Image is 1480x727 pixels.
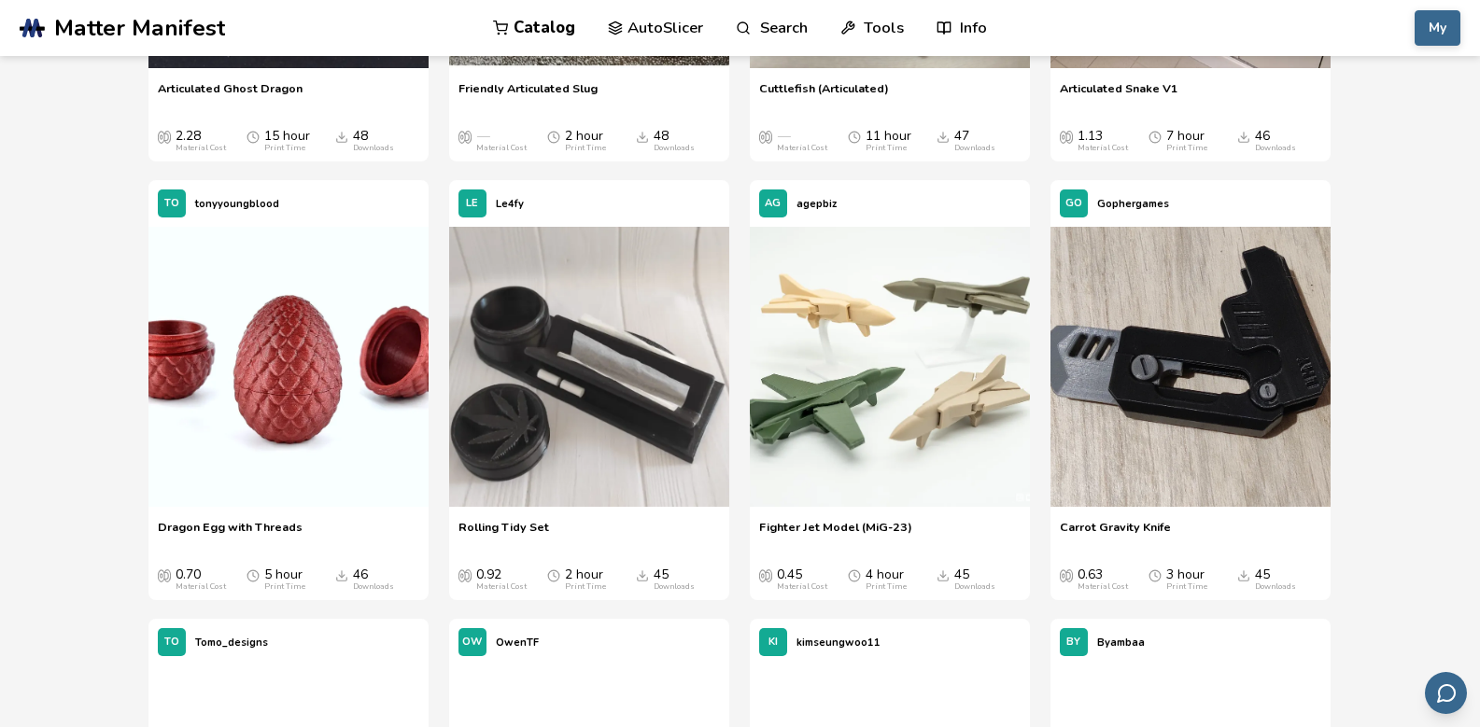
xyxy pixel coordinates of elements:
div: 46 [1255,129,1296,153]
button: Send feedback via email [1425,672,1467,714]
a: Friendly Articulated Slug [458,81,598,109]
p: Le4fy [496,194,524,214]
span: Downloads [937,567,950,582]
div: Print Time [565,582,606,592]
span: Average Cost [158,567,171,582]
span: Downloads [335,129,348,144]
div: Downloads [954,582,995,592]
span: — [476,129,489,144]
div: 0.63 [1078,567,1128,592]
p: tonyyoungblood [195,194,279,214]
span: Average Cost [158,129,171,144]
span: Downloads [636,129,649,144]
span: Average Cost [1060,567,1073,582]
span: Average Cost [759,567,772,582]
span: TO [164,636,179,649]
div: 11 hour [866,129,911,153]
span: Matter Manifest [54,15,225,41]
div: Material Cost [777,582,827,592]
div: 3 hour [1166,567,1207,592]
div: Material Cost [176,144,226,153]
p: kimseungwoo11 [796,633,881,652]
span: Average Print Time [247,129,260,144]
div: Material Cost [176,582,226,592]
div: 4 hour [866,567,907,592]
div: Material Cost [777,144,827,153]
span: Downloads [937,129,950,144]
div: 48 [353,129,394,153]
div: Downloads [654,582,695,592]
p: agepbiz [796,194,837,214]
span: BY [1066,636,1080,649]
span: Average Cost [458,129,472,144]
span: Average Cost [1060,129,1073,144]
div: Downloads [654,144,695,153]
span: GO [1065,198,1082,210]
span: Average Print Time [848,567,861,582]
div: Print Time [866,582,907,592]
div: Downloads [1255,582,1296,592]
a: Fighter Jet Model (MiG-23) [759,520,912,548]
span: Downloads [1237,567,1250,582]
button: My [1415,10,1460,46]
span: Average Print Time [247,567,260,582]
div: Material Cost [476,582,527,592]
span: LE [466,198,478,210]
span: Downloads [1237,129,1250,144]
div: 15 hour [264,129,310,153]
div: 2 hour [565,129,606,153]
span: Average Print Time [547,567,560,582]
div: 47 [954,129,995,153]
div: 0.92 [476,567,527,592]
p: Byambaa [1097,633,1145,652]
span: Average Print Time [547,129,560,144]
div: Print Time [1166,582,1207,592]
span: — [777,129,790,144]
div: 45 [654,567,695,592]
div: Downloads [1255,144,1296,153]
span: Average Cost [458,567,472,582]
span: AG [765,198,781,210]
div: 2 hour [565,567,606,592]
span: OW [462,636,482,649]
div: 7 hour [1166,129,1207,153]
span: Cuttlefish (Articulated) [759,81,889,109]
div: 48 [654,129,695,153]
div: 0.70 [176,567,226,592]
span: Average Print Time [1149,129,1162,144]
div: 1.13 [1078,129,1128,153]
span: Average Print Time [848,129,861,144]
p: OwenTF [496,633,539,652]
div: 45 [954,567,995,592]
div: Material Cost [476,144,527,153]
div: Downloads [954,144,995,153]
a: Articulated Ghost Dragon [158,81,303,109]
div: Material Cost [1078,144,1128,153]
div: 5 hour [264,567,305,592]
a: Articulated Snake V1 [1060,81,1178,109]
span: Average Print Time [1149,567,1162,582]
div: Print Time [264,144,305,153]
div: Material Cost [1078,582,1128,592]
div: 2.28 [176,129,226,153]
p: Gophergames [1097,194,1169,214]
div: 45 [1255,567,1296,592]
a: Dragon Egg with Threads [158,520,303,548]
div: Print Time [565,144,606,153]
span: Average Cost [759,129,772,144]
div: Print Time [1166,144,1207,153]
div: Print Time [866,144,907,153]
a: Rolling Tidy Set [458,520,549,548]
span: KI [768,636,778,649]
div: Print Time [264,582,305,592]
p: Tomo_designs [195,633,268,652]
span: TO [164,198,179,210]
div: 0.45 [777,567,827,592]
a: Carrot Gravity Knife [1060,520,1171,548]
